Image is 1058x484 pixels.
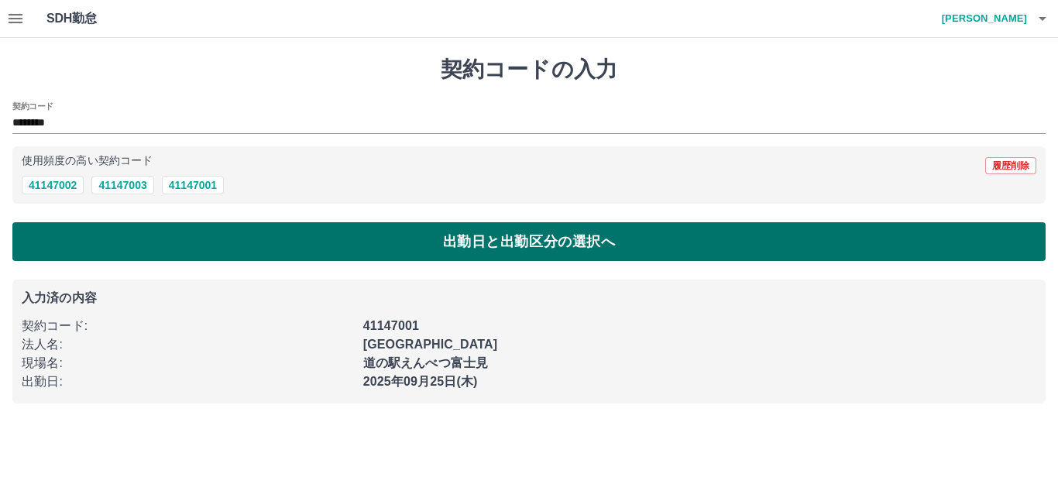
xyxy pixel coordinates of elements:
[12,57,1046,83] h1: 契約コードの入力
[22,372,354,391] p: 出勤日 :
[22,156,153,166] p: 使用頻度の高い契約コード
[162,176,224,194] button: 41147001
[91,176,153,194] button: 41147003
[12,222,1046,261] button: 出勤日と出勤区分の選択へ
[22,354,354,372] p: 現場名 :
[363,375,478,388] b: 2025年09月25日(木)
[363,338,498,351] b: [GEOGRAPHIC_DATA]
[22,292,1036,304] p: 入力済の内容
[22,176,84,194] button: 41147002
[12,100,53,112] h2: 契約コード
[363,319,419,332] b: 41147001
[22,317,354,335] p: 契約コード :
[985,157,1036,174] button: 履歴削除
[363,356,489,369] b: 道の駅えんべつ富士見
[22,335,354,354] p: 法人名 :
